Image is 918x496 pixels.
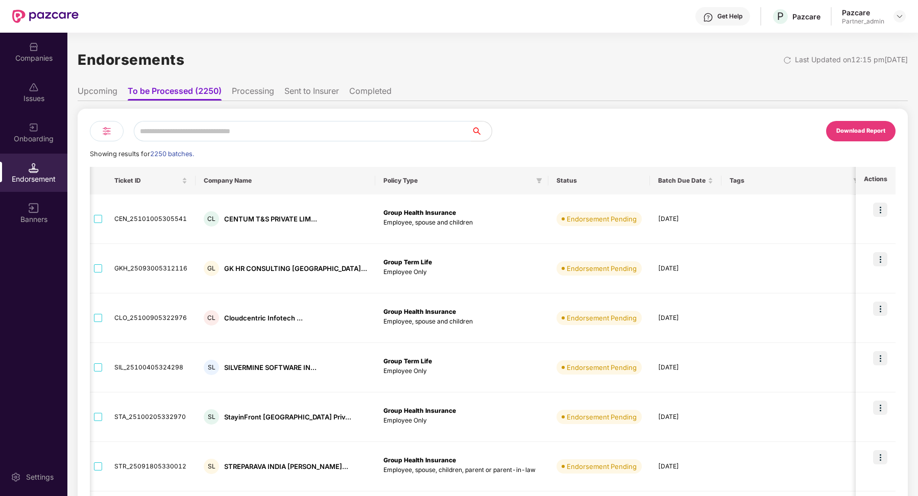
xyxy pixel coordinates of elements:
td: [DATE] [650,194,721,244]
li: Sent to Insurer [284,86,339,101]
span: filter [851,175,861,187]
td: CLO_25100905322976 [106,293,196,343]
b: Group Health Insurance [383,209,456,216]
span: Batch Due Date [658,177,706,185]
div: Endorsement Pending [567,461,637,472]
td: [DATE] [650,293,721,343]
td: STR_25091805330012 [106,442,196,491]
div: GL [204,261,219,276]
div: Endorsement Pending [567,412,637,422]
div: Settings [23,472,57,482]
td: SIL_25100405324298 [106,343,196,392]
img: svg+xml;base64,PHN2ZyBpZD0iRHJvcGRvd24tMzJ4MzIiIHhtbG5zPSJodHRwOi8vd3d3LnczLm9yZy8yMDAwL3N2ZyIgd2... [896,12,904,20]
li: Upcoming [78,86,117,101]
img: icon [873,252,887,266]
th: Status [548,167,650,194]
img: svg+xml;base64,PHN2ZyB4bWxucz0iaHR0cDovL3d3dy53My5vcmcvMjAwMC9zdmciIHdpZHRoPSIyNCIgaGVpZ2h0PSIyNC... [101,125,113,137]
span: search [471,127,492,135]
div: STREPARAVA INDIA [PERSON_NAME]... [224,462,348,472]
h1: Endorsements [78,48,184,71]
img: icon [873,302,887,316]
div: CL [204,211,219,227]
b: Group Health Insurance [383,308,456,315]
div: SL [204,459,219,474]
div: Download Report [836,127,885,136]
div: Get Help [717,12,742,20]
span: filter [853,178,859,184]
p: Employee, spouse and children [383,218,540,228]
img: svg+xml;base64,PHN2ZyB3aWR0aD0iMTQuNSIgaGVpZ2h0PSIxNC41IiB2aWV3Qm94PSIwIDAgMTYgMTYiIGZpbGw9Im5vbm... [29,163,39,173]
div: Endorsement Pending [567,313,637,323]
th: Batch Due Date [650,167,721,194]
b: Group Term Life [383,258,432,266]
span: P [777,10,784,22]
img: svg+xml;base64,PHN2ZyBpZD0iSGVscC0zMngzMiIgeG1sbnM9Imh0dHA6Ly93d3cudzMub3JnLzIwMDAvc3ZnIiB3aWR0aD... [703,12,713,22]
img: svg+xml;base64,PHN2ZyBpZD0iU2V0dGluZy0yMHgyMCIgeG1sbnM9Imh0dHA6Ly93d3cudzMub3JnLzIwMDAvc3ZnIiB3aW... [11,472,21,482]
span: filter [534,175,544,187]
div: Endorsement Pending [567,214,637,224]
p: Employee Only [383,267,540,277]
div: CENTUM T&S PRIVATE LIM... [224,214,317,224]
img: svg+xml;base64,PHN2ZyB3aWR0aD0iMTYiIGhlaWdodD0iMTYiIHZpZXdCb3g9IjAgMCAxNiAxNiIgZmlsbD0ibm9uZSIgeG... [29,203,39,213]
li: To be Processed (2250) [128,86,222,101]
b: Group Term Life [383,357,432,365]
td: CEN_25101005305541 [106,194,196,244]
td: STA_25100205332970 [106,392,196,442]
div: StayinFront [GEOGRAPHIC_DATA] Priv... [224,412,351,422]
img: icon [873,401,887,415]
li: Completed [349,86,392,101]
div: Cloudcentric Infotech ... [224,313,303,323]
img: svg+xml;base64,PHN2ZyB3aWR0aD0iMjAiIGhlaWdodD0iMjAiIHZpZXdCb3g9IjAgMCAyMCAyMCIgZmlsbD0ibm9uZSIgeG... [29,122,39,133]
div: Endorsement Pending [567,263,637,274]
span: Tags [730,177,849,185]
div: Pazcare [792,12,820,21]
div: SILVERMINE SOFTWARE IN... [224,363,317,373]
div: Last Updated on 12:15 pm[DATE] [795,54,908,65]
img: icon [873,351,887,365]
td: [DATE] [650,392,721,442]
img: svg+xml;base64,PHN2ZyBpZD0iQ29tcGFuaWVzIiB4bWxucz0iaHR0cDovL3d3dy53My5vcmcvMjAwMC9zdmciIHdpZHRoPS... [29,42,39,52]
span: filter [536,178,542,184]
img: New Pazcare Logo [12,10,79,23]
td: [DATE] [650,343,721,392]
img: icon [873,203,887,217]
b: Group Health Insurance [383,456,456,464]
p: Employee, spouse and children [383,317,540,327]
td: [DATE] [650,442,721,491]
button: search [471,121,492,141]
div: Partner_admin [842,17,884,26]
span: Showing results for [90,150,194,158]
p: Employee Only [383,366,540,376]
p: Employee, spouse, children, parent or parent-in-law [383,465,540,475]
div: GK HR CONSULTING [GEOGRAPHIC_DATA]... [224,264,367,274]
img: icon [873,450,887,464]
span: Ticket ID [114,177,180,185]
div: SL [204,409,219,425]
th: Actions [856,167,896,194]
span: 2250 batches. [150,150,194,158]
img: svg+xml;base64,PHN2ZyBpZD0iUmVsb2FkLTMyeDMyIiB4bWxucz0iaHR0cDovL3d3dy53My5vcmcvMjAwMC9zdmciIHdpZH... [783,56,791,64]
img: svg+xml;base64,PHN2ZyBpZD0iSXNzdWVzX2Rpc2FibGVkIiB4bWxucz0iaHR0cDovL3d3dy53My5vcmcvMjAwMC9zdmciIH... [29,82,39,92]
td: [DATE] [650,244,721,293]
th: Company Name [196,167,375,194]
span: Policy Type [383,177,532,185]
b: Group Health Insurance [383,407,456,414]
div: Endorsement Pending [567,362,637,373]
td: GKH_25093005312116 [106,244,196,293]
p: Employee Only [383,416,540,426]
li: Processing [232,86,274,101]
div: CL [204,310,219,326]
div: Pazcare [842,8,884,17]
div: SL [204,360,219,375]
th: Ticket ID [106,167,196,194]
